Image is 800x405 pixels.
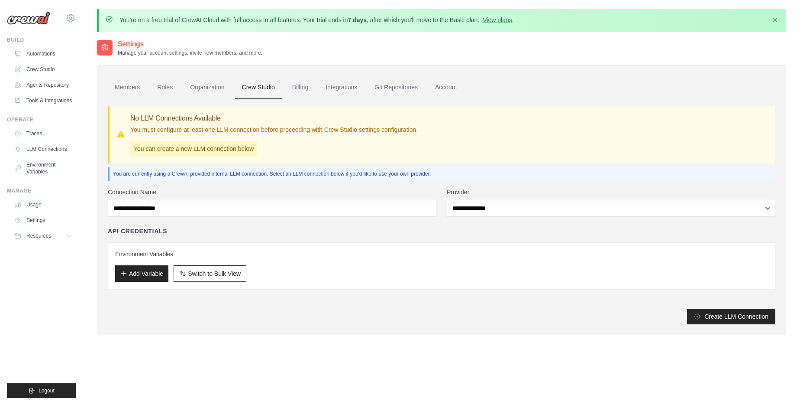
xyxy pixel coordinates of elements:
p: You're on a free trial of CrewAI Cloud with full access to all features. Your trial ends in , aft... [119,16,514,24]
p: Manage your account settings, invite new members, and more. [118,49,262,56]
p: You are currently using a CrewAI provided internal LLM connection. Select an LLM connection below... [113,170,772,177]
a: Members [108,76,147,99]
p: You can create a new LLM connection below [130,141,257,157]
h2: Settings [118,39,262,49]
a: Automations [10,47,76,61]
a: Crew Studio [10,62,76,76]
a: Integrations [319,76,364,99]
a: Agents Repository [10,78,76,92]
button: Create LLM Connection [687,309,775,324]
a: View plans [483,16,512,23]
div: Manage [7,187,76,194]
h4: API Credentials [108,227,167,235]
span: Logout [39,387,55,394]
p: You must configure at least one LLM connection before proceeding with Crew Studio settings config... [130,125,418,134]
a: LLM Connections [10,142,76,156]
label: Connection Name [108,188,436,196]
div: Operate [7,116,76,123]
button: Switch to Bulk View [174,265,246,282]
h3: Environment Variables [115,250,768,258]
a: Billing [285,76,315,99]
a: Account [428,76,464,99]
a: Settings [10,213,76,227]
label: Provider [447,188,775,196]
a: Roles [150,76,180,99]
span: Switch to Bulk View [188,269,241,278]
a: Environment Variables [10,158,76,179]
a: Organization [183,76,231,99]
button: Logout [7,383,76,398]
a: Traces [10,127,76,140]
a: Crew Studio [235,76,282,99]
button: Resources [10,229,76,243]
img: Logo [7,12,50,25]
span: Resources [26,232,51,239]
a: Git Repositories [368,76,425,99]
div: Build [7,36,76,43]
a: Usage [10,198,76,212]
a: Tools & Integrations [10,94,76,108]
button: Add Variable [115,265,168,282]
strong: 7 days [348,16,367,23]
h3: No LLM Connections Available [130,113,418,124]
